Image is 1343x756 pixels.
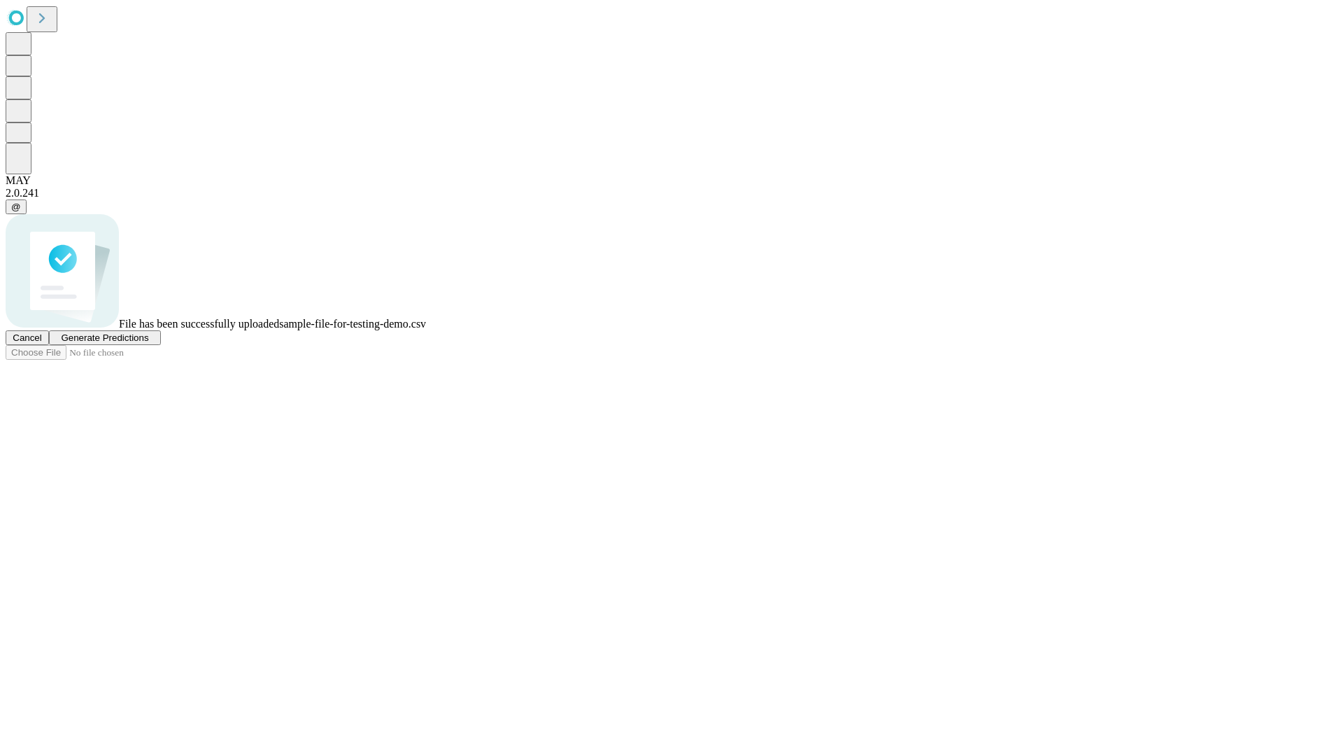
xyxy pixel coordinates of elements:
button: @ [6,199,27,214]
div: 2.0.241 [6,187,1337,199]
button: Generate Predictions [49,330,161,345]
span: Generate Predictions [61,332,148,343]
span: @ [11,202,21,212]
span: Cancel [13,332,42,343]
button: Cancel [6,330,49,345]
span: File has been successfully uploaded [119,318,279,330]
div: MAY [6,174,1337,187]
span: sample-file-for-testing-demo.csv [279,318,426,330]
